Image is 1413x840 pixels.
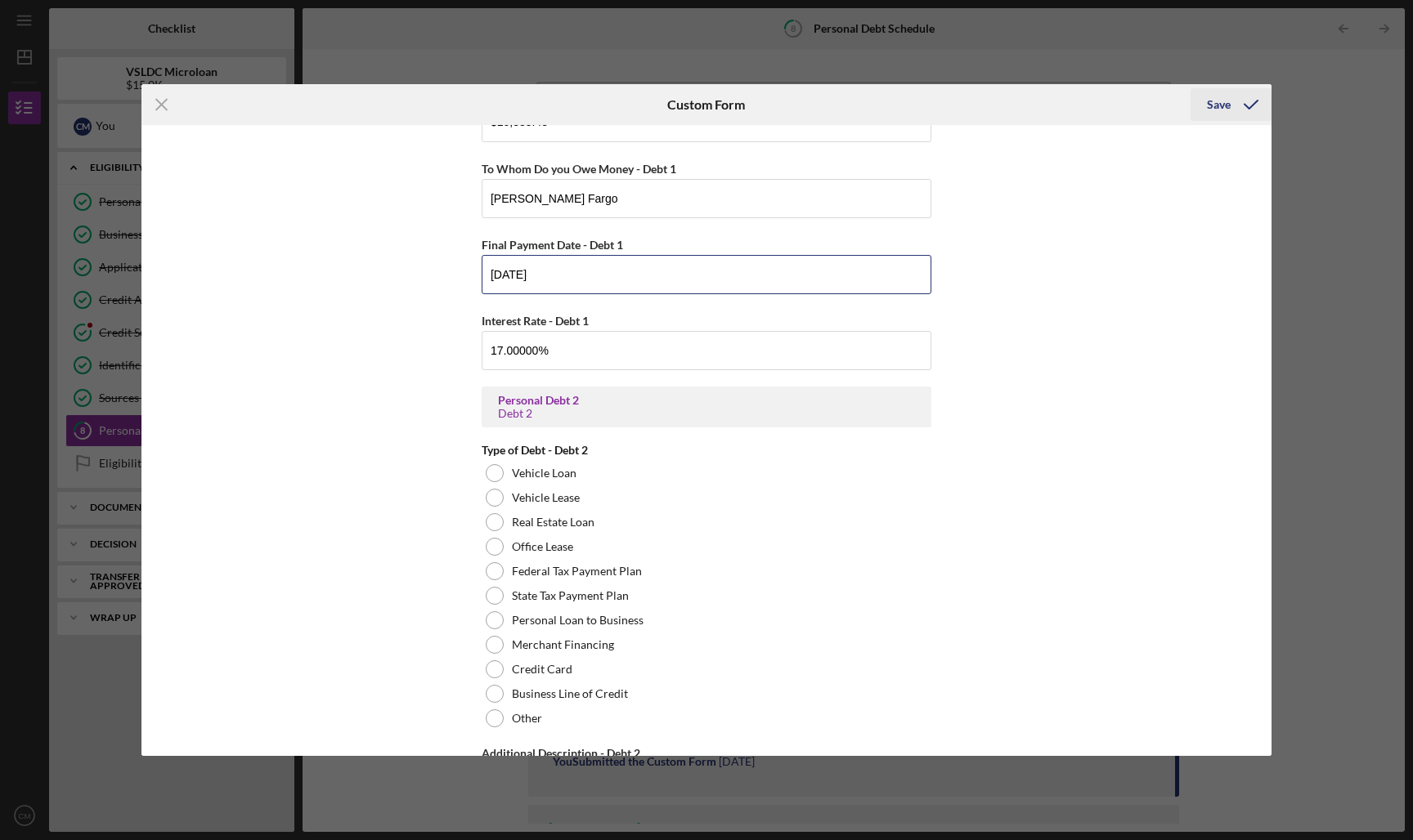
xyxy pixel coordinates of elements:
[512,491,580,504] label: Vehicle Lease
[512,687,628,700] label: Business Line of Credit
[482,314,589,328] label: Interest Rate - Debt 1
[512,614,644,627] label: Personal Loan to Business
[512,540,573,553] label: Office Lease
[512,565,642,578] label: Federal Tax Payment Plan
[482,255,931,294] input: mm/dd/yyyy
[667,97,745,112] h6: Custom Form
[512,516,594,529] label: Real Estate Loan
[498,394,915,407] div: Personal Debt 2
[512,663,572,676] label: Credit Card
[498,407,915,420] div: Debt 2
[512,712,542,725] label: Other
[482,238,623,252] label: Final Payment Date - Debt 1
[512,638,614,651] label: Merchant Financing
[512,467,576,480] label: Vehicle Loan
[512,589,629,602] label: State Tax Payment Plan
[1207,88,1231,121] div: Save
[482,444,931,457] div: Type of Debt - Debt 2
[482,162,676,176] label: To Whom Do you Owe Money - Debt 1
[1191,88,1272,121] button: Save
[482,746,640,760] label: Additional Description - Debt 2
